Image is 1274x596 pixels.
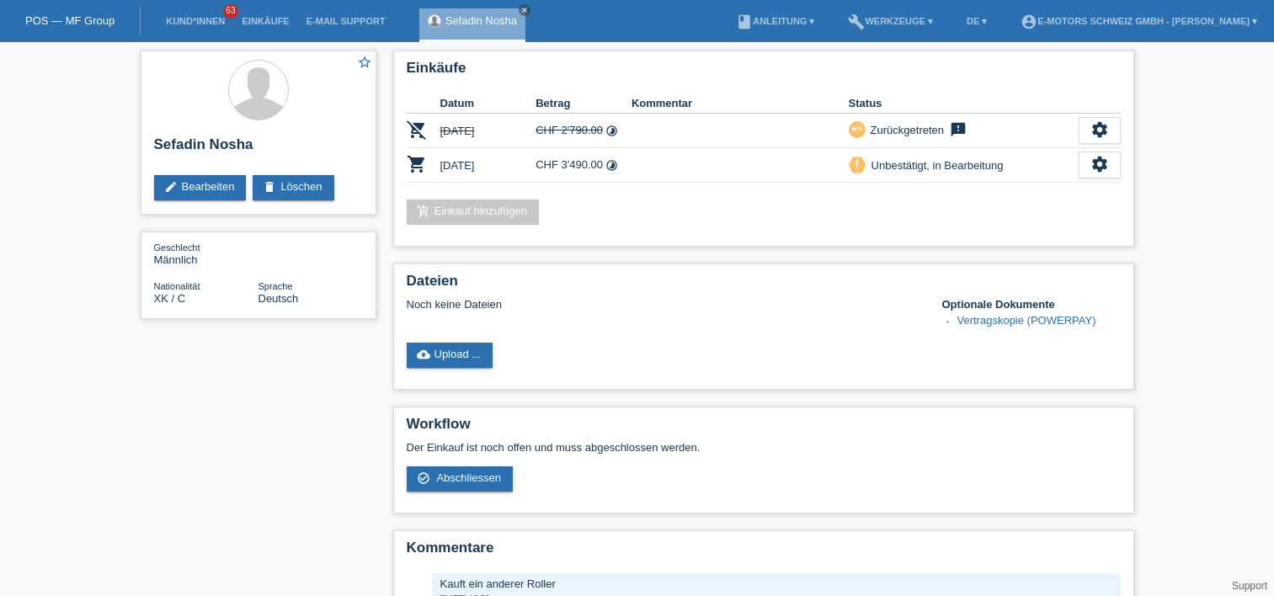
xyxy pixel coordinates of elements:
[948,121,968,138] i: feedback
[440,577,1112,590] div: Kauft ein anderer Roller
[407,273,1121,298] h2: Dateien
[417,348,430,361] i: cloud_upload
[605,159,618,172] i: Fixe Raten (24 Raten)
[1090,155,1109,173] i: settings
[407,466,514,492] a: check_circle_outline Abschliessen
[407,154,427,174] i: POSP00028262
[440,93,536,114] th: Datum
[440,148,536,183] td: [DATE]
[417,471,430,485] i: check_circle_outline
[417,205,430,218] i: add_shopping_cart
[259,281,293,291] span: Sprache
[1090,120,1109,139] i: settings
[407,200,540,225] a: add_shopping_cartEinkauf hinzufügen
[407,416,1121,441] h2: Workflow
[1232,580,1267,592] a: Support
[866,121,944,139] div: Zurückgetreten
[407,60,1121,85] h2: Einkäufe
[851,158,863,170] i: priority_high
[298,16,394,26] a: E-Mail Support
[536,148,632,183] td: CHF 3'490.00
[253,175,333,200] a: deleteLöschen
[728,16,823,26] a: bookAnleitung ▾
[164,180,178,194] i: edit
[840,16,941,26] a: buildWerkzeuge ▾
[436,471,501,484] span: Abschliessen
[357,55,372,70] i: star_border
[536,93,632,114] th: Betrag
[154,241,259,266] div: Männlich
[519,4,530,16] a: close
[259,292,299,305] span: Deutsch
[154,292,186,305] span: Kosovo / C / 12.06.2009
[223,4,238,19] span: 63
[154,242,200,253] span: Geschlecht
[736,13,753,30] i: book
[632,93,849,114] th: Kommentar
[958,16,995,26] a: DE ▾
[536,114,632,148] td: CHF 2'790.00
[520,6,529,14] i: close
[957,314,1096,327] a: Vertragskopie (POWERPAY)
[848,13,865,30] i: build
[851,123,863,135] i: undo
[154,136,363,162] h2: Sefadin Nosha
[407,298,921,311] div: Noch keine Dateien
[942,298,1121,311] h4: Optionale Dokumente
[1021,13,1037,30] i: account_circle
[407,540,1121,565] h2: Kommentare
[407,120,427,140] i: POSP00028260
[440,114,536,148] td: [DATE]
[157,16,233,26] a: Kund*innen
[445,14,517,27] a: Sefadin Nosha
[154,175,247,200] a: editBearbeiten
[849,93,1079,114] th: Status
[263,180,276,194] i: delete
[1012,16,1266,26] a: account_circleE-Motors Schweiz GmbH - [PERSON_NAME] ▾
[233,16,297,26] a: Einkäufe
[605,125,618,137] i: Fixe Raten (24 Raten)
[866,157,1004,174] div: Unbestätigt, in Bearbeitung
[407,441,1121,454] p: Der Einkauf ist noch offen und muss abgeschlossen werden.
[25,14,115,27] a: POS — MF Group
[407,343,493,368] a: cloud_uploadUpload ...
[154,281,200,291] span: Nationalität
[357,55,372,72] a: star_border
